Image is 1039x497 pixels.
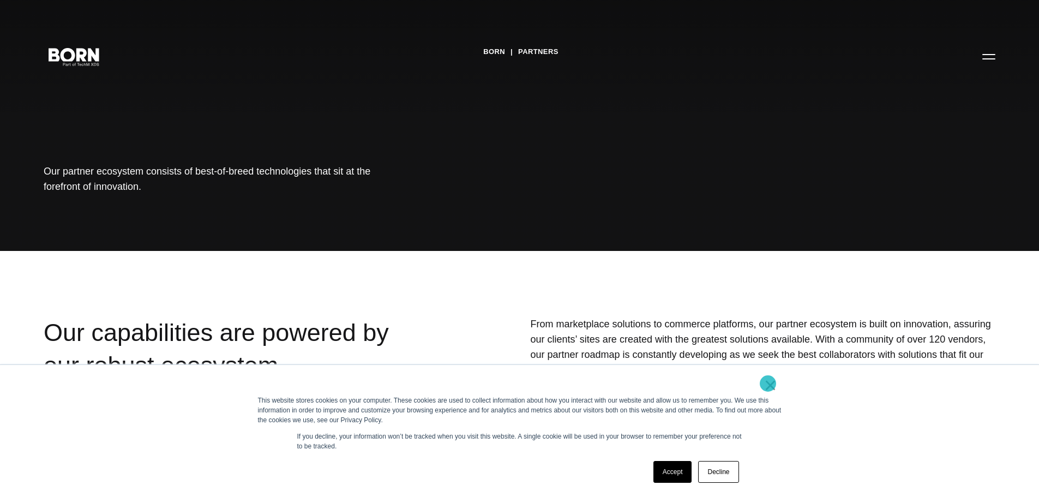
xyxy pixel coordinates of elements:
[483,44,505,60] a: BORN
[518,44,558,60] a: Partners
[530,316,995,378] p: From marketplace solutions to commerce platforms, our partner ecosystem is built on innovation, a...
[258,396,782,425] div: This website stores cookies on your computer. These cookies are used to collect information about...
[764,380,777,390] a: ×
[698,461,738,483] a: Decline
[44,164,371,194] h1: Our partner ecosystem consists of best-of-breed technologies that sit at the forefront of innovat...
[976,45,1002,68] button: Open
[44,316,428,421] div: Our capabilities are powered by our robust ecosystem.
[653,461,692,483] a: Accept
[297,432,742,451] p: If you decline, your information won’t be tracked when you visit this website. A single cookie wi...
